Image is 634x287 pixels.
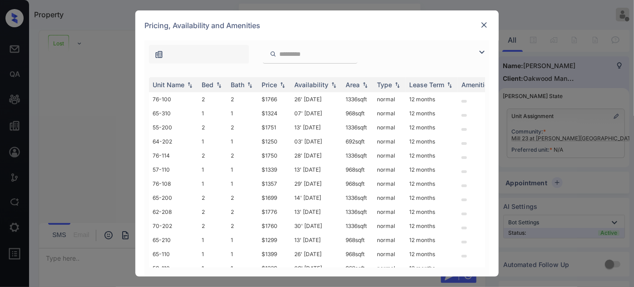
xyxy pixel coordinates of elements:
[227,177,258,191] td: 1
[342,205,373,219] td: 1336 sqft
[291,163,342,177] td: 13' [DATE]
[153,81,184,89] div: Unit Name
[291,247,342,261] td: 26' [DATE]
[149,120,198,134] td: 55-200
[227,219,258,233] td: 2
[406,233,458,247] td: 12 months
[258,120,291,134] td: $1751
[406,205,458,219] td: 12 months
[198,261,227,275] td: 1
[198,92,227,106] td: 2
[373,163,406,177] td: normal
[346,81,360,89] div: Area
[406,134,458,148] td: 12 months
[406,191,458,205] td: 12 months
[445,82,454,88] img: sorting
[373,92,406,106] td: normal
[342,261,373,275] td: 968 sqft
[258,219,291,233] td: $1760
[406,261,458,275] td: 12 months
[227,247,258,261] td: 1
[278,82,287,88] img: sorting
[227,134,258,148] td: 1
[198,191,227,205] td: 2
[377,81,392,89] div: Type
[406,148,458,163] td: 12 months
[149,261,198,275] td: 59-110
[406,163,458,177] td: 12 months
[198,134,227,148] td: 1
[149,177,198,191] td: 76-108
[258,177,291,191] td: $1357
[227,120,258,134] td: 2
[406,106,458,120] td: 12 months
[258,261,291,275] td: $1339
[480,20,489,30] img: close
[262,81,277,89] div: Price
[185,82,194,88] img: sorting
[245,82,254,88] img: sorting
[258,92,291,106] td: $1766
[373,106,406,120] td: normal
[149,134,198,148] td: 64-202
[149,92,198,106] td: 76-100
[149,163,198,177] td: 57-110
[342,247,373,261] td: 968 sqft
[291,148,342,163] td: 28' [DATE]
[409,81,444,89] div: Lease Term
[342,163,373,177] td: 968 sqft
[149,219,198,233] td: 70-202
[393,82,402,88] img: sorting
[291,205,342,219] td: 13' [DATE]
[291,120,342,134] td: 13' [DATE]
[373,134,406,148] td: normal
[291,92,342,106] td: 26' [DATE]
[149,233,198,247] td: 65-210
[227,233,258,247] td: 1
[258,233,291,247] td: $1299
[342,177,373,191] td: 968 sqft
[342,106,373,120] td: 968 sqft
[373,191,406,205] td: normal
[227,148,258,163] td: 2
[227,205,258,219] td: 2
[198,233,227,247] td: 1
[214,82,223,88] img: sorting
[227,191,258,205] td: 2
[406,247,458,261] td: 12 months
[361,82,370,88] img: sorting
[258,148,291,163] td: $1750
[227,163,258,177] td: 1
[342,120,373,134] td: 1336 sqft
[342,134,373,148] td: 692 sqft
[476,47,487,58] img: icon-zuma
[231,81,244,89] div: Bath
[270,50,277,58] img: icon-zuma
[291,219,342,233] td: 30' [DATE]
[198,247,227,261] td: 1
[291,106,342,120] td: 07' [DATE]
[373,205,406,219] td: normal
[373,219,406,233] td: normal
[227,106,258,120] td: 1
[329,82,338,88] img: sorting
[258,134,291,148] td: $1250
[342,148,373,163] td: 1336 sqft
[291,134,342,148] td: 03' [DATE]
[342,191,373,205] td: 1336 sqft
[198,219,227,233] td: 2
[406,177,458,191] td: 12 months
[291,191,342,205] td: 14' [DATE]
[406,120,458,134] td: 12 months
[227,92,258,106] td: 2
[342,233,373,247] td: 968 sqft
[202,81,213,89] div: Bed
[291,177,342,191] td: 29' [DATE]
[342,219,373,233] td: 1336 sqft
[258,191,291,205] td: $1699
[291,233,342,247] td: 13' [DATE]
[198,177,227,191] td: 1
[149,247,198,261] td: 65-110
[198,148,227,163] td: 2
[149,205,198,219] td: 62-208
